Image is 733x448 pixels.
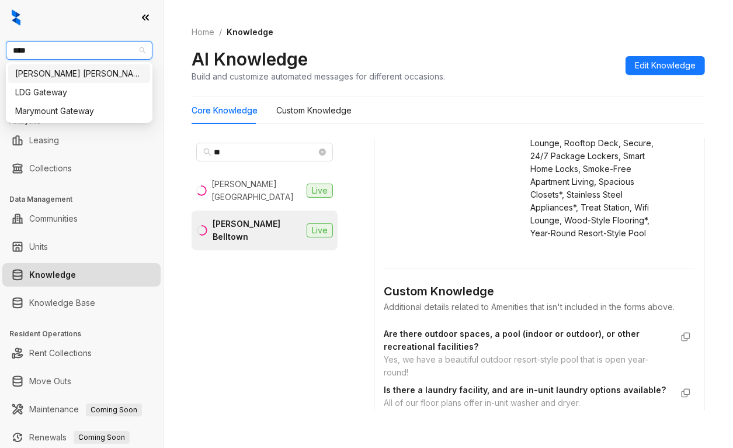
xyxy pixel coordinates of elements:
span: Knowledge [227,27,273,37]
span: close-circle [319,149,326,156]
div: LDG Gateway [15,86,143,99]
div: [PERSON_NAME] [GEOGRAPHIC_DATA] [211,178,302,204]
div: All of our floor plans offer in-unit washer and dryer. [384,397,672,409]
a: Units [29,235,48,259]
div: Build and customize automated messages for different occasions. [192,70,445,82]
a: Communities [29,207,78,230]
a: Knowledge Base [29,291,95,315]
h3: Resident Operations [9,329,163,339]
span: Edit Knowledge [635,59,696,72]
li: Knowledge [2,263,161,287]
strong: Are there outdoor spaces, a pool (indoor or outdoor), or other recreational facilities? [384,329,640,351]
strong: Is there a laundry facility, and are in-unit laundry options available? [384,385,666,395]
div: Marymount Gateway [15,105,143,118]
div: [PERSON_NAME] Belltown [213,218,302,243]
div: Marymount Gateway [8,102,150,120]
li: Rent Collections [2,342,161,365]
li: / [219,26,222,39]
li: Move Outs [2,370,161,393]
li: Collections [2,157,161,180]
li: Units [2,235,161,259]
div: Custom Knowledge [384,282,695,301]
a: Rent Collections [29,342,92,365]
li: Maintenance [2,398,161,421]
li: Leads [2,78,161,102]
a: Leasing [29,129,59,152]
div: [PERSON_NAME] [PERSON_NAME] [15,67,143,80]
span: Coming Soon [74,431,130,444]
span: Live [307,184,333,198]
div: Core Knowledge [192,104,258,117]
div: LDG Gateway [8,83,150,102]
a: Move Outs [29,370,71,393]
span: Live [307,223,333,237]
div: Custom Knowledge [276,104,352,117]
div: Yes, we have a beautiful outdoor resort-style pool that is open year-round! [384,353,672,379]
div: Gates Hudson [8,64,150,83]
a: Collections [29,157,72,180]
h2: AI Knowledge [192,48,308,70]
h3: Data Management [9,194,163,205]
span: Coming Soon [86,404,142,416]
img: logo [12,9,20,26]
a: Home [189,26,217,39]
li: Communities [2,207,161,230]
div: Additional details related to Amenities that isn't included in the forms above. [384,301,695,313]
a: Knowledge [29,263,76,287]
li: Leasing [2,129,161,152]
li: Knowledge Base [2,291,161,315]
button: Edit Knowledge [626,56,705,75]
span: search [203,148,211,156]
